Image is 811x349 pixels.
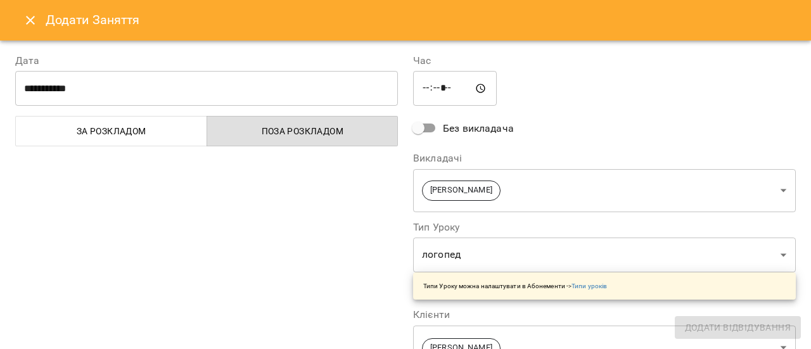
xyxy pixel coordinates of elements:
[423,281,607,291] p: Типи Уроку можна налаштувати в Абонементи ->
[572,282,607,289] a: Типи уроків
[23,124,200,139] span: За розкладом
[423,184,500,196] span: [PERSON_NAME]
[413,238,796,273] div: логопед
[413,153,796,163] label: Викладачі
[207,116,399,146] button: Поза розкладом
[15,116,207,146] button: За розкладом
[46,10,796,30] h6: Додати Заняття
[413,222,796,232] label: Тип Уроку
[215,124,391,139] span: Поза розкладом
[413,310,796,320] label: Клієнти
[413,168,796,212] div: [PERSON_NAME]
[15,5,46,35] button: Close
[15,56,398,66] label: Дата
[413,56,796,66] label: Час
[443,121,514,136] span: Без викладача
